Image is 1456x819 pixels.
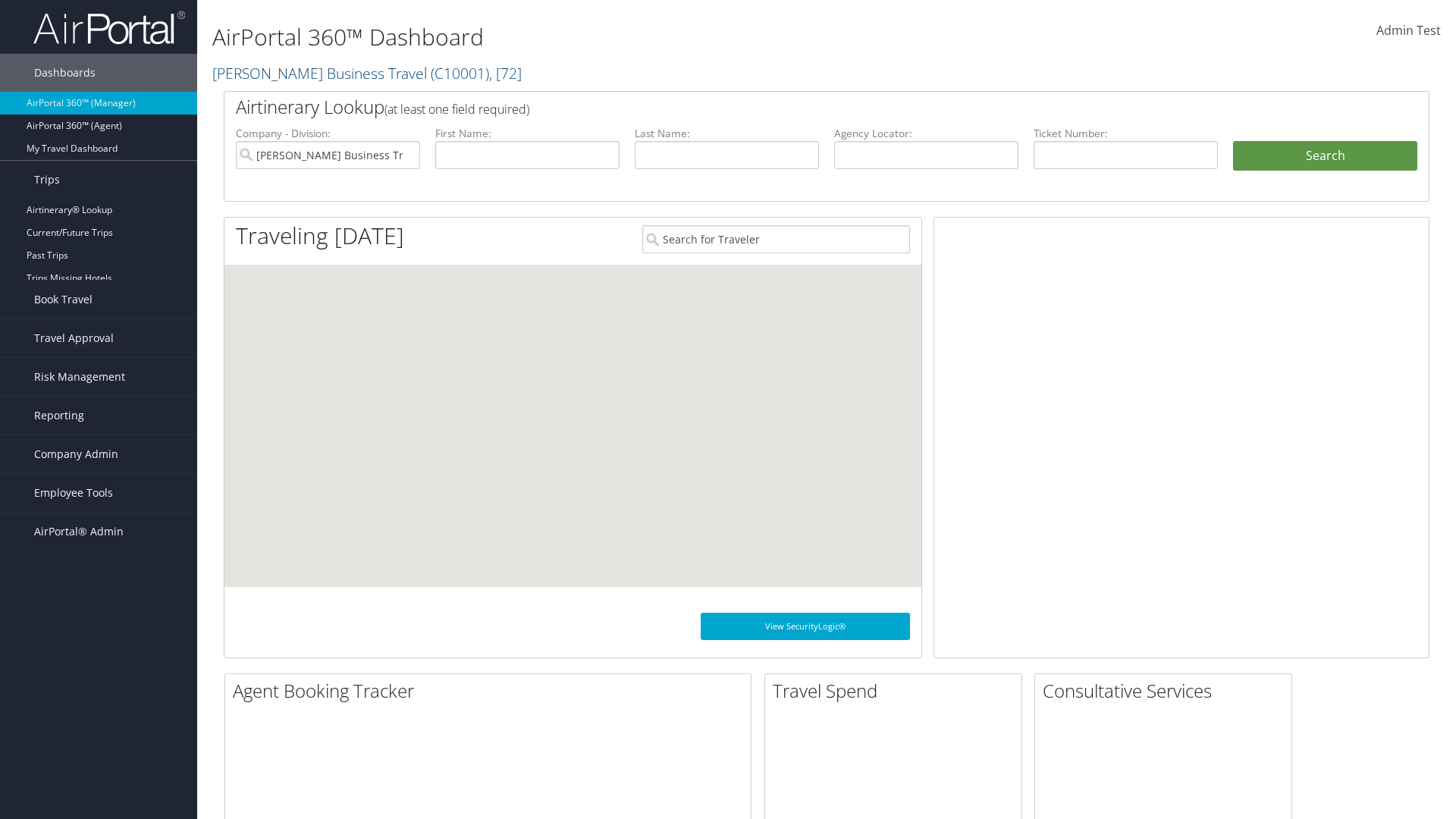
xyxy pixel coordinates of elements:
[431,63,489,83] span: ( C10001 )
[33,10,185,45] img: airportal-logo.png
[642,225,910,253] input: Search for Traveler
[236,220,404,252] h1: Traveling [DATE]
[34,474,113,512] span: Employee Tools
[1376,8,1441,55] a: Admin Test
[34,161,60,199] span: Trips
[34,319,114,357] span: Travel Approval
[236,126,420,141] label: Company - Division:
[834,126,1018,141] label: Agency Locator:
[233,678,751,704] h2: Agent Booking Tracker
[701,613,910,640] a: View SecurityLogic®
[773,678,1021,704] h2: Travel Spend
[489,63,522,83] span: , [ 72 ]
[34,513,124,551] span: AirPortal® Admin
[212,63,522,83] a: [PERSON_NAME] Business Travel
[34,281,93,318] span: Book Travel
[1376,22,1441,39] span: Admin Test
[1233,141,1417,171] button: Search
[635,126,819,141] label: Last Name:
[34,397,84,435] span: Reporting
[435,126,620,141] label: First Name:
[1043,678,1291,704] h2: Consultative Services
[34,358,125,396] span: Risk Management
[34,54,96,92] span: Dashboards
[384,101,529,118] span: (at least one field required)
[236,94,1317,120] h2: Airtinerary Lookup
[34,435,118,473] span: Company Admin
[212,21,1031,53] h1: AirPortal 360™ Dashboard
[1034,126,1218,141] label: Ticket Number:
